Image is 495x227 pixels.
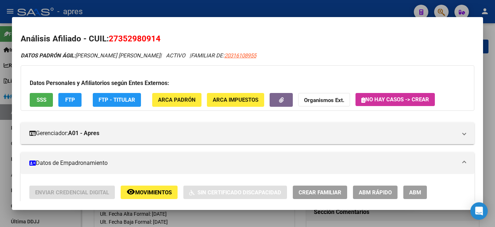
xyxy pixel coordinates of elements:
strong: DATOS PADRÓN ÁGIL: [21,52,75,59]
span: Enviar Credencial Digital [35,189,109,196]
button: ARCA Impuestos [207,93,264,106]
span: No hay casos -> Crear [361,96,429,103]
span: FTP - Titular [99,97,135,104]
strong: Organismos Ext. [304,97,344,104]
span: 20316108955 [224,52,256,59]
span: SSS [37,97,46,104]
span: Crear Familiar [299,189,341,196]
span: FTP [65,97,75,104]
mat-panel-title: Gerenciador: [29,129,457,138]
span: Sin Certificado Discapacidad [197,189,281,196]
span: Movimientos [135,189,172,196]
button: Organismos Ext. [298,93,350,106]
button: Movimientos [121,186,178,199]
span: FAMILIAR DE: [191,52,256,59]
button: FTP [58,93,82,106]
button: Sin Certificado Discapacidad [183,186,287,199]
mat-icon: remove_red_eye [126,187,135,196]
span: 27352980914 [109,34,161,43]
button: Enviar Credencial Digital [29,186,115,199]
span: ABM [409,189,421,196]
mat-panel-title: Datos de Empadronamiento [29,159,457,167]
h2: Análisis Afiliado - CUIL: [21,33,474,45]
button: ARCA Padrón [152,93,201,106]
i: | ACTIVO | [21,52,256,59]
strong: A01 - Apres [68,129,99,138]
button: ABM [403,186,427,199]
button: FTP - Titular [93,93,141,106]
span: [PERSON_NAME] [PERSON_NAME] [21,52,160,59]
span: ABM Rápido [359,189,392,196]
button: No hay casos -> Crear [355,93,435,106]
mat-expansion-panel-header: Datos de Empadronamiento [21,152,474,174]
button: SSS [30,93,53,106]
span: ARCA Padrón [158,97,196,104]
button: Crear Familiar [293,186,347,199]
h3: Datos Personales y Afiliatorios según Entes Externos: [30,79,465,88]
mat-expansion-panel-header: Gerenciador:A01 - Apres [21,122,474,144]
div: Open Intercom Messenger [470,202,488,220]
button: ABM Rápido [353,186,398,199]
span: ARCA Impuestos [213,97,258,104]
